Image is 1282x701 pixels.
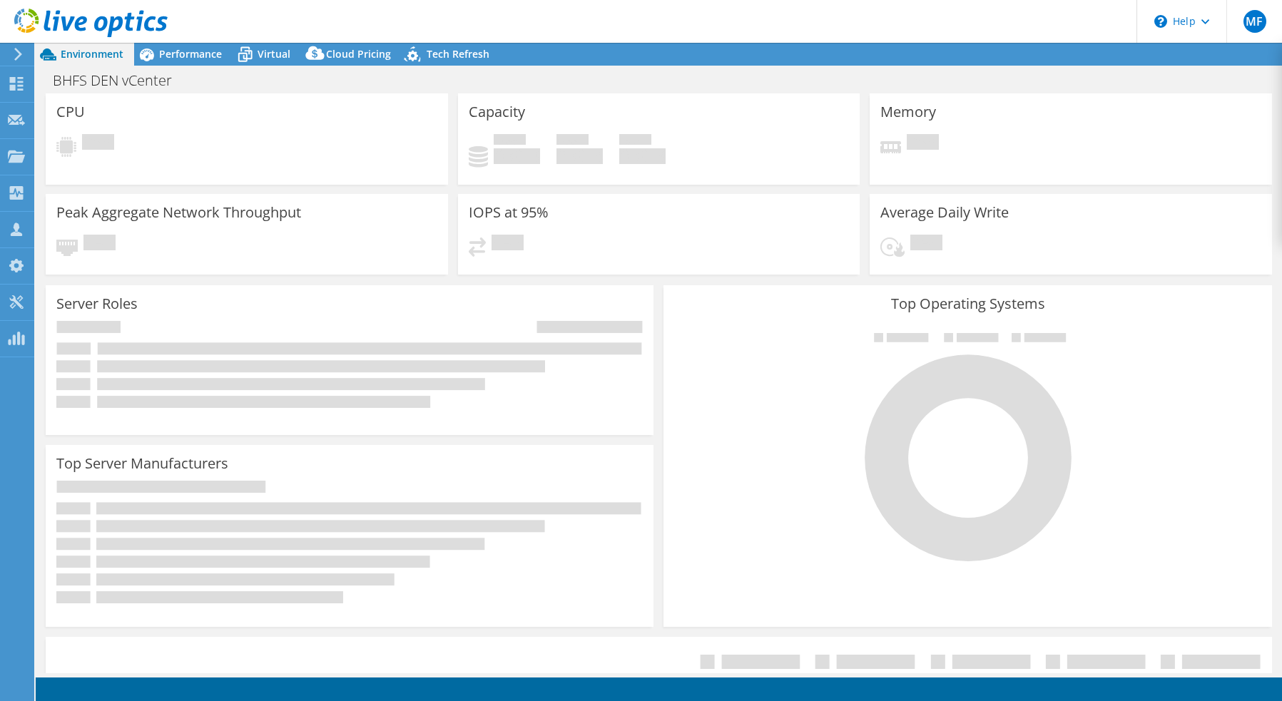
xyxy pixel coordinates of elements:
span: Pending [907,134,939,153]
h4: 0 GiB [494,148,540,164]
span: Cloud Pricing [326,47,391,61]
h3: Average Daily Write [880,205,1009,220]
h3: Memory [880,104,936,120]
svg: \n [1154,15,1167,28]
h1: BHFS DEN vCenter [46,73,194,88]
span: Tech Refresh [427,47,489,61]
h4: 0 GiB [556,148,603,164]
h3: Top Server Manufacturers [56,456,228,471]
h4: 0 GiB [619,148,666,164]
span: Environment [61,47,123,61]
span: Total [619,134,651,148]
h3: Capacity [469,104,525,120]
h3: CPU [56,104,85,120]
span: Performance [159,47,222,61]
span: Pending [82,134,114,153]
span: Pending [83,235,116,254]
span: Pending [492,235,524,254]
h3: IOPS at 95% [469,205,549,220]
h3: Peak Aggregate Network Throughput [56,205,301,220]
span: Free [556,134,589,148]
span: MF [1243,10,1266,33]
span: Virtual [258,47,290,61]
span: Pending [910,235,942,254]
h3: Top Operating Systems [674,296,1261,312]
span: Used [494,134,526,148]
h3: Server Roles [56,296,138,312]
